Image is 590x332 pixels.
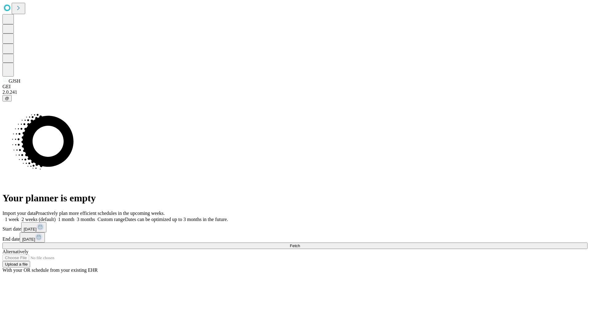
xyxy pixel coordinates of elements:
span: Dates can be optimized up to 3 months in the future. [125,217,228,222]
button: [DATE] [21,222,46,232]
span: Alternatively [2,249,28,254]
button: [DATE] [20,232,45,243]
span: @ [5,96,9,101]
span: [DATE] [24,227,37,231]
span: Proactively plan more efficient schedules in the upcoming weeks. [36,211,165,216]
span: With your OR schedule from your existing EHR [2,267,98,273]
div: Start date [2,222,588,232]
div: GEI [2,84,588,89]
div: 2.0.241 [2,89,588,95]
span: 3 months [77,217,95,222]
button: Upload a file [2,261,30,267]
h1: Your planner is empty [2,192,588,204]
span: 2 weeks (default) [22,217,56,222]
div: End date [2,232,588,243]
span: Custom range [97,217,125,222]
span: 1 month [58,217,74,222]
button: Fetch [2,243,588,249]
span: 1 week [5,217,19,222]
button: @ [2,95,12,101]
span: GJSH [9,78,20,84]
span: Fetch [290,243,300,248]
span: [DATE] [22,237,35,242]
span: Import your data [2,211,36,216]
